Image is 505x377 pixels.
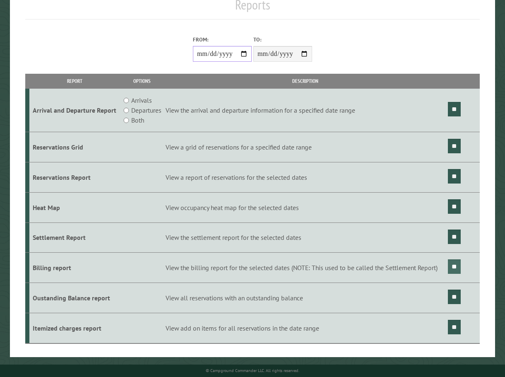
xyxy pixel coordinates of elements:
[29,313,120,343] td: Itemized charges report
[29,222,120,253] td: Settlement Report
[29,253,120,283] td: Billing report
[131,115,144,125] label: Both
[120,74,164,88] th: Options
[193,36,252,43] label: From:
[164,132,447,162] td: View a grid of reservations for a specified date range
[164,313,447,343] td: View add on items for all reservations in the date range
[29,89,120,132] td: Arrival and Departure Report
[29,162,120,192] td: Reservations Report
[164,89,447,132] td: View the arrival and departure information for a specified date range
[206,368,299,373] small: © Campground Commander LLC. All rights reserved.
[29,74,120,88] th: Report
[164,162,447,192] td: View a report of reservations for the selected dates
[131,105,161,115] label: Departures
[253,36,312,43] label: To:
[29,132,120,162] td: Reservations Grid
[164,74,447,88] th: Description
[164,253,447,283] td: View the billing report for the selected dates (NOTE: This used to be called the Settlement Report)
[131,95,152,105] label: Arrivals
[164,222,447,253] td: View the settlement report for the selected dates
[29,283,120,313] td: Oustanding Balance report
[164,283,447,313] td: View all reservations with an outstanding balance
[164,192,447,222] td: View occupancy heat map for the selected dates
[29,192,120,222] td: Heat Map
